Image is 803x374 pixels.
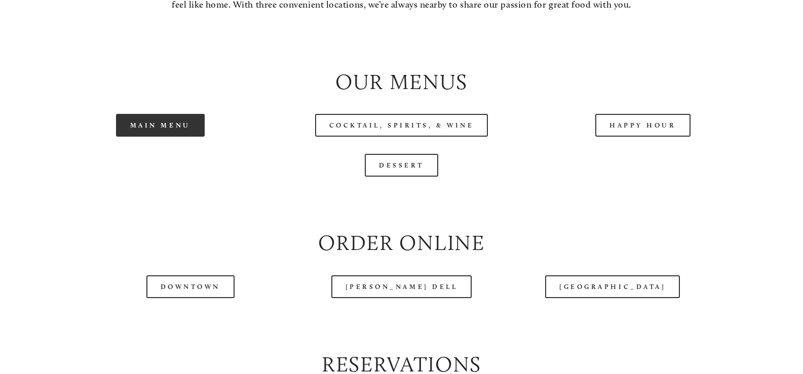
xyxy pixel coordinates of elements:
a: Cocktail, Spirits, & Wine [315,114,488,137]
a: Main Menu [116,114,205,137]
a: [GEOGRAPHIC_DATA] [545,275,680,298]
a: Happy Hour [595,114,691,137]
h2: Our Menus [48,67,755,97]
a: Downtown [146,275,235,298]
a: [PERSON_NAME] Dell [331,275,472,298]
h2: Order Online [48,228,755,258]
a: Dessert [365,154,438,177]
